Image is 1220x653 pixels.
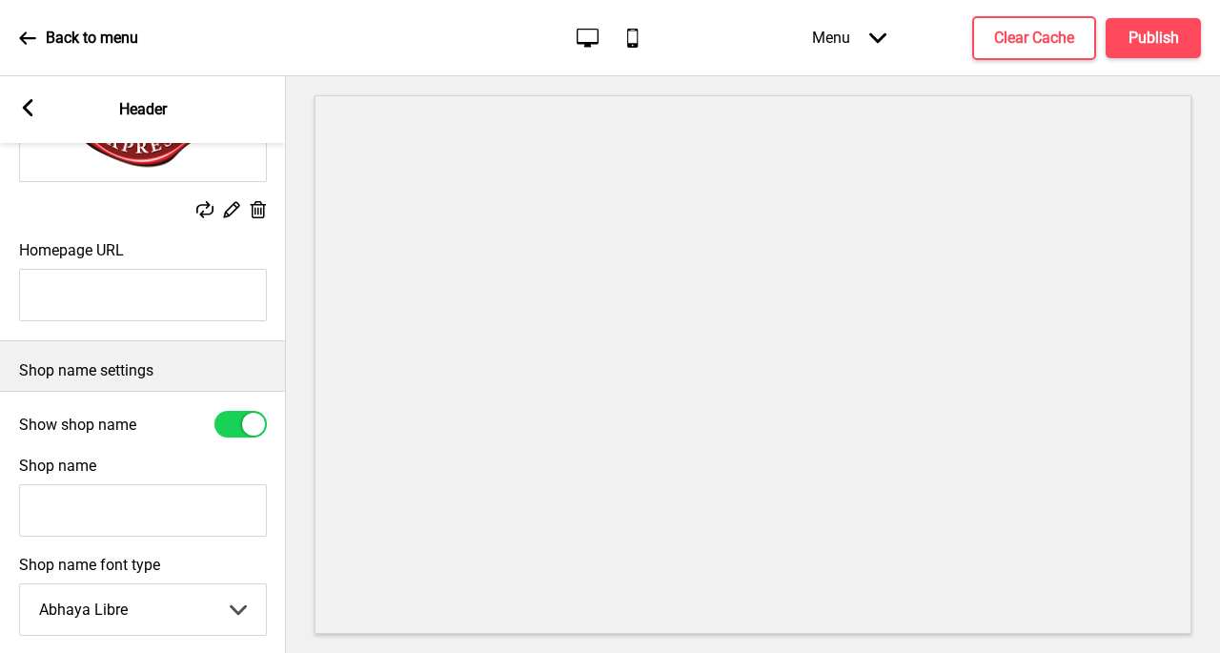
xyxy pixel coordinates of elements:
button: Clear Cache [972,16,1096,60]
label: Show shop name [19,416,136,434]
p: Back to menu [46,28,138,49]
label: Shop name font type [19,556,267,574]
a: Back to menu [19,12,138,64]
label: Homepage URL [19,241,124,259]
p: Header [119,99,167,120]
div: Menu [793,10,905,66]
h4: Clear Cache [994,28,1074,49]
button: Publish [1106,18,1201,58]
label: Shop name [19,457,96,475]
h4: Publish [1128,28,1179,49]
p: Shop name settings [19,360,267,381]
